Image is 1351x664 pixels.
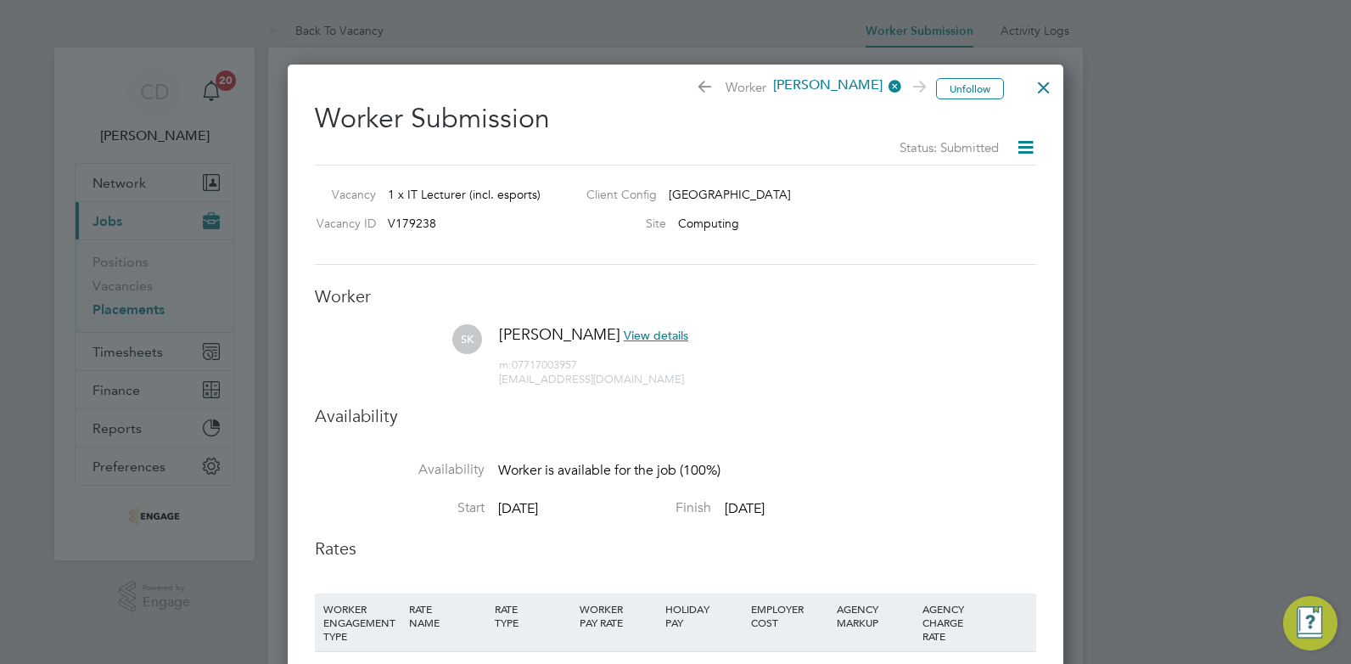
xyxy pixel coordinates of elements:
span: 1 x IT Lecturer (incl. esports) [388,187,541,202]
label: Client Config [573,187,657,202]
button: Engage Resource Center [1283,596,1337,650]
span: [DATE] [725,500,765,517]
span: Computing [678,216,739,231]
div: AGENCY MARKUP [832,594,918,638]
div: HOLIDAY PAY [661,594,747,638]
label: Start [315,499,485,517]
span: Worker [696,76,923,100]
span: View details [624,328,688,343]
div: WORKER PAY RATE [575,594,661,638]
span: 07717003957 [499,357,577,372]
div: AGENCY CHARGE RATE [918,594,975,651]
div: EMPLOYER COST [747,594,832,638]
h2: Worker Submission [315,88,1036,158]
span: [DATE] [498,500,538,517]
div: RATE NAME [405,594,491,638]
span: Worker is available for the job (100%) [498,462,720,479]
h3: Availability [315,405,1036,427]
span: SK [452,324,482,354]
button: Unfollow [936,78,1004,100]
span: [PERSON_NAME] [499,324,620,344]
span: Status: Submitted [900,139,999,155]
span: m: [499,357,512,372]
div: RATE TYPE [491,594,576,638]
h3: Rates [315,537,1036,560]
span: V179238 [388,216,436,231]
label: Vacancy [308,187,376,202]
span: [PERSON_NAME] [766,76,902,95]
label: Site [573,216,666,231]
label: Vacancy ID [308,216,376,231]
label: Finish [541,499,711,517]
span: [EMAIL_ADDRESS][DOMAIN_NAME] [499,372,684,386]
label: Availability [315,461,485,479]
div: WORKER ENGAGEMENT TYPE [319,594,405,651]
h3: Worker [315,285,1036,307]
span: [GEOGRAPHIC_DATA] [669,187,791,202]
